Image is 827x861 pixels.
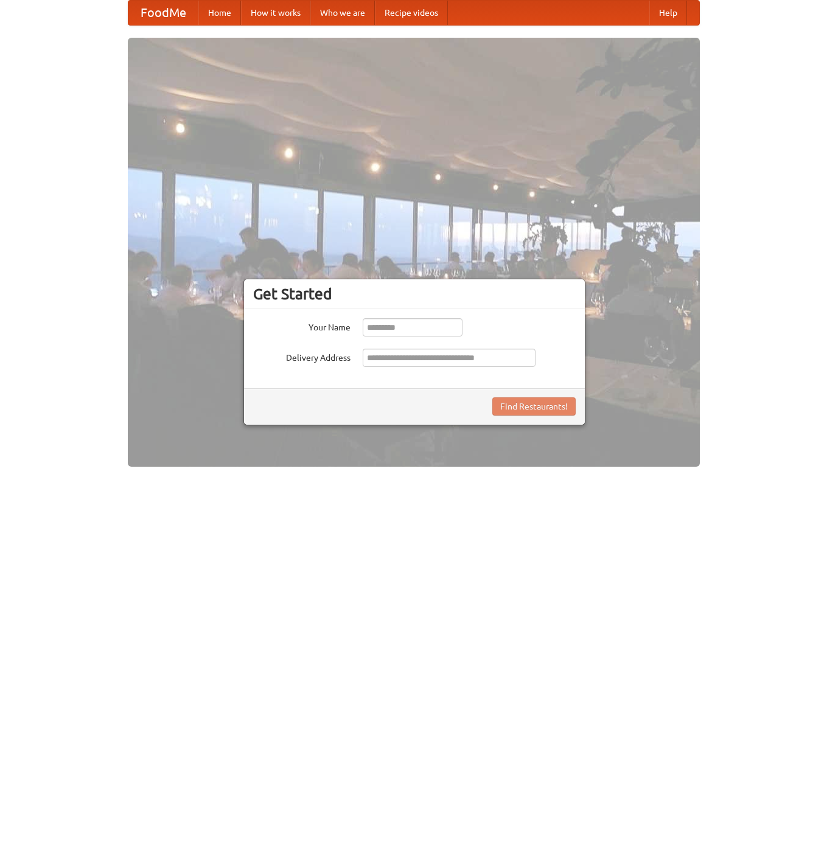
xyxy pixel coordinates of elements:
[492,397,576,416] button: Find Restaurants!
[253,349,351,364] label: Delivery Address
[649,1,687,25] a: Help
[241,1,310,25] a: How it works
[310,1,375,25] a: Who we are
[253,318,351,333] label: Your Name
[375,1,448,25] a: Recipe videos
[253,285,576,303] h3: Get Started
[198,1,241,25] a: Home
[128,1,198,25] a: FoodMe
